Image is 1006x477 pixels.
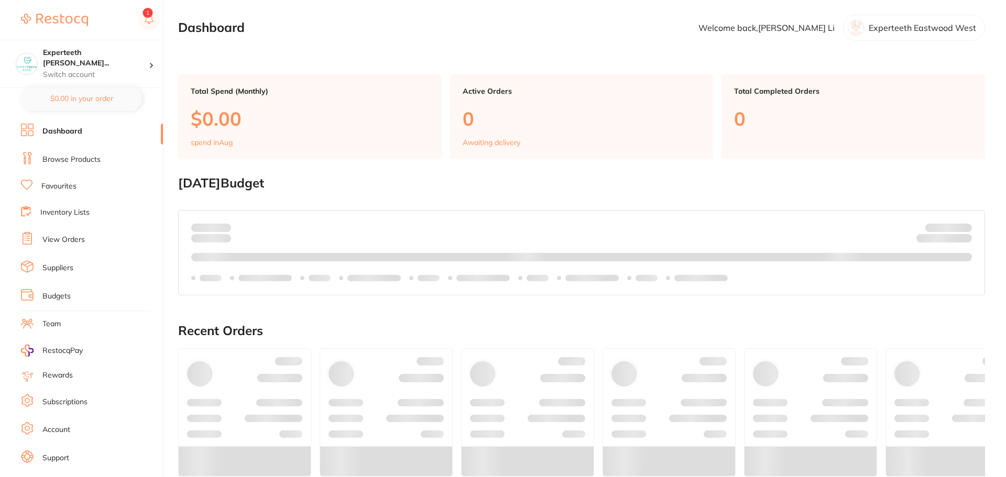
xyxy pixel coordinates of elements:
[42,263,73,273] a: Suppliers
[42,453,69,463] a: Support
[42,154,101,165] a: Browse Products
[213,223,231,232] strong: $0.00
[698,23,835,32] p: Welcome back, [PERSON_NAME] Li
[456,274,510,282] p: Labels extended
[43,70,149,80] p: Switch account
[869,23,976,32] p: Experteeth Eastwood West
[42,126,82,137] a: Dashboard
[954,236,972,245] strong: $0.00
[200,274,222,282] p: Labels
[191,232,231,245] p: month
[42,291,71,302] a: Budgets
[21,345,34,357] img: RestocqPay
[178,176,985,191] h2: [DATE] Budget
[952,223,972,232] strong: $NaN
[42,425,70,435] a: Account
[178,324,985,338] h2: Recent Orders
[734,87,972,95] p: Total Completed Orders
[674,274,728,282] p: Labels extended
[565,274,619,282] p: Labels extended
[16,53,37,74] img: Experteeth Eastwood West
[42,397,88,407] a: Subscriptions
[347,274,401,282] p: Labels extended
[463,87,701,95] p: Active Orders
[191,108,429,129] p: $0.00
[40,207,90,218] a: Inventory Lists
[191,223,231,231] p: Spent:
[238,274,292,282] p: Labels extended
[916,232,972,245] p: Remaining:
[450,74,714,159] a: Active Orders0Awaiting delivery
[42,235,85,245] a: View Orders
[42,319,61,329] a: Team
[21,86,142,111] button: $0.00 in your order
[21,8,88,32] a: Restocq Logo
[734,108,972,129] p: 0
[418,274,440,282] p: Labels
[42,370,73,381] a: Rewards
[191,138,233,147] p: spend in Aug
[21,345,83,357] a: RestocqPay
[527,274,549,282] p: Labels
[463,108,701,129] p: 0
[178,74,442,159] a: Total Spend (Monthly)$0.00spend inAug
[41,181,76,192] a: Favourites
[178,20,245,35] h2: Dashboard
[309,274,331,282] p: Labels
[721,74,985,159] a: Total Completed Orders0
[636,274,658,282] p: Labels
[463,138,520,147] p: Awaiting delivery
[21,14,88,26] img: Restocq Logo
[43,48,149,68] h4: Experteeth Eastwood West
[42,346,83,356] span: RestocqPay
[925,223,972,231] p: Budget:
[191,87,429,95] p: Total Spend (Monthly)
